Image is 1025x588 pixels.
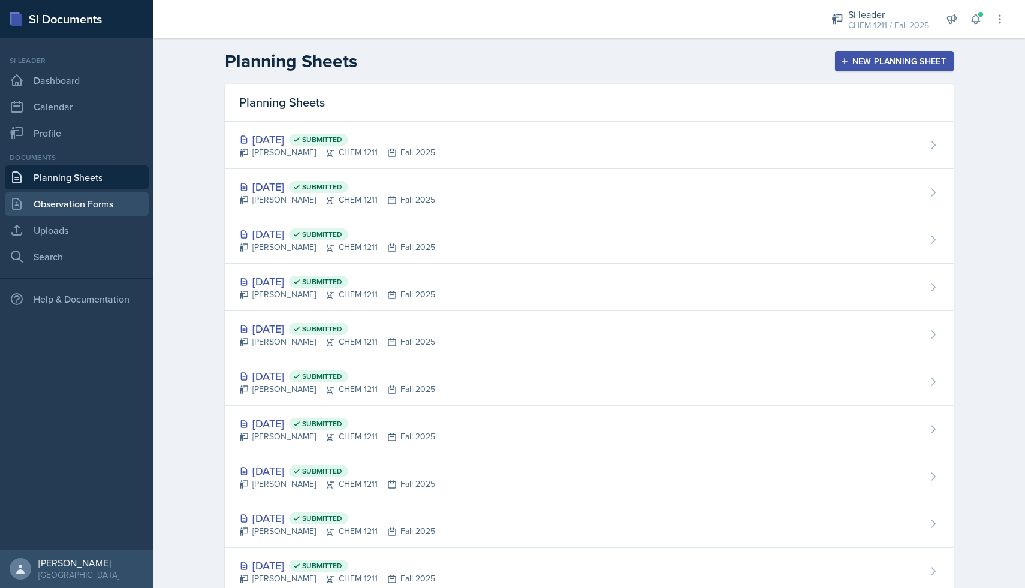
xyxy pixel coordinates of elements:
[225,264,954,311] a: [DATE] Submitted [PERSON_NAME]CHEM 1211Fall 2025
[239,368,435,384] div: [DATE]
[38,569,119,581] div: [GEOGRAPHIC_DATA]
[239,146,435,159] div: [PERSON_NAME] CHEM 1211 Fall 2025
[239,336,435,348] div: [PERSON_NAME] CHEM 1211 Fall 2025
[225,453,954,500] a: [DATE] Submitted [PERSON_NAME]CHEM 1211Fall 2025
[5,165,149,189] a: Planning Sheets
[239,478,435,490] div: [PERSON_NAME] CHEM 1211 Fall 2025
[239,194,435,206] div: [PERSON_NAME] CHEM 1211 Fall 2025
[225,311,954,358] a: [DATE] Submitted [PERSON_NAME]CHEM 1211Fall 2025
[225,500,954,548] a: [DATE] Submitted [PERSON_NAME]CHEM 1211Fall 2025
[225,169,954,216] a: [DATE] Submitted [PERSON_NAME]CHEM 1211Fall 2025
[5,152,149,163] div: Documents
[5,192,149,216] a: Observation Forms
[239,179,435,195] div: [DATE]
[843,56,946,66] div: New Planning Sheet
[302,561,342,571] span: Submitted
[239,273,435,290] div: [DATE]
[38,557,119,569] div: [PERSON_NAME]
[5,218,149,242] a: Uploads
[239,572,435,585] div: [PERSON_NAME] CHEM 1211 Fall 2025
[302,135,342,144] span: Submitted
[239,321,435,337] div: [DATE]
[848,19,929,32] div: CHEM 1211 / Fall 2025
[225,358,954,406] a: [DATE] Submitted [PERSON_NAME]CHEM 1211Fall 2025
[239,226,435,242] div: [DATE]
[302,182,342,192] span: Submitted
[302,466,342,476] span: Submitted
[239,241,435,254] div: [PERSON_NAME] CHEM 1211 Fall 2025
[848,7,929,22] div: Si leader
[302,230,342,239] span: Submitted
[225,216,954,264] a: [DATE] Submitted [PERSON_NAME]CHEM 1211Fall 2025
[302,277,342,287] span: Submitted
[239,525,435,538] div: [PERSON_NAME] CHEM 1211 Fall 2025
[5,287,149,311] div: Help & Documentation
[225,406,954,453] a: [DATE] Submitted [PERSON_NAME]CHEM 1211Fall 2025
[302,419,342,429] span: Submitted
[5,55,149,66] div: Si leader
[302,514,342,523] span: Submitted
[239,288,435,301] div: [PERSON_NAME] CHEM 1211 Fall 2025
[5,245,149,269] a: Search
[5,95,149,119] a: Calendar
[239,463,435,479] div: [DATE]
[239,415,435,432] div: [DATE]
[302,324,342,334] span: Submitted
[239,510,435,526] div: [DATE]
[239,557,435,574] div: [DATE]
[239,131,435,147] div: [DATE]
[302,372,342,381] span: Submitted
[835,51,954,71] button: New Planning Sheet
[225,122,954,169] a: [DATE] Submitted [PERSON_NAME]CHEM 1211Fall 2025
[225,84,954,122] div: Planning Sheets
[5,68,149,92] a: Dashboard
[239,383,435,396] div: [PERSON_NAME] CHEM 1211 Fall 2025
[225,50,357,72] h2: Planning Sheets
[239,430,435,443] div: [PERSON_NAME] CHEM 1211 Fall 2025
[5,121,149,145] a: Profile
